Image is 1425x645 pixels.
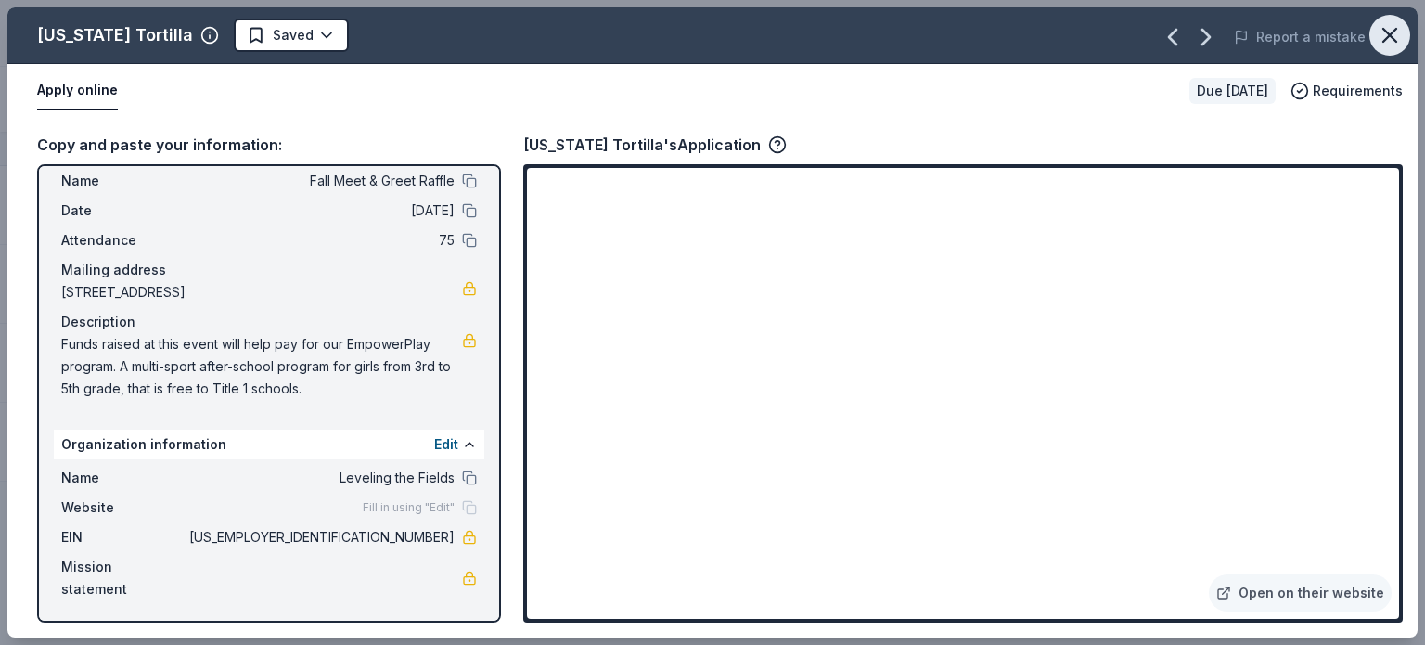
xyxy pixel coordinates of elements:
[61,259,477,281] div: Mailing address
[54,430,484,459] div: Organization information
[434,433,458,456] button: Edit
[186,229,455,252] span: 75
[61,556,186,600] span: Mission statement
[37,71,118,110] button: Apply online
[273,24,314,46] span: Saved
[186,200,455,222] span: [DATE]
[61,467,186,489] span: Name
[1209,574,1392,612] a: Open on their website
[186,170,455,192] span: Fall Meet & Greet Raffle
[61,526,186,548] span: EIN
[37,133,501,157] div: Copy and paste your information:
[37,20,193,50] div: [US_STATE] Tortilla
[61,281,462,303] span: [STREET_ADDRESS]
[61,200,186,222] span: Date
[1313,80,1403,102] span: Requirements
[1290,80,1403,102] button: Requirements
[186,526,455,548] span: [US_EMPLOYER_IDENTIFICATION_NUMBER]
[363,500,455,515] span: Fill in using "Edit"
[61,170,186,192] span: Name
[234,19,349,52] button: Saved
[523,133,787,157] div: [US_STATE] Tortilla's Application
[61,333,462,400] span: Funds raised at this event will help pay for our EmpowerPlay program. A multi-sport after-school ...
[61,229,186,252] span: Attendance
[61,311,477,333] div: Description
[1189,78,1276,104] div: Due [DATE]
[1234,26,1366,48] button: Report a mistake
[186,467,455,489] span: Leveling the Fields
[61,497,186,519] span: Website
